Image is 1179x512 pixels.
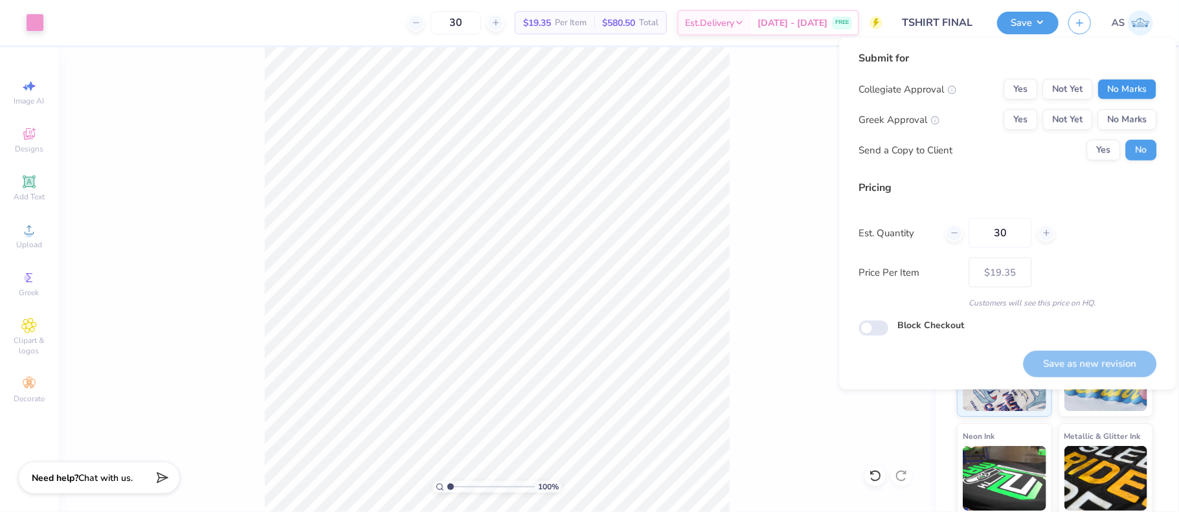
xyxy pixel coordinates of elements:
[1086,140,1120,161] button: Yes
[758,16,827,30] span: [DATE] - [DATE]
[835,18,849,27] span: FREE
[859,143,952,158] div: Send a Copy to Client
[14,96,45,106] span: Image AI
[16,239,42,250] span: Upload
[685,16,734,30] span: Est. Delivery
[892,10,987,36] input: Untitled Design
[1112,10,1153,36] a: AS
[639,16,658,30] span: Total
[602,16,635,30] span: $580.50
[6,335,52,356] span: Clipart & logos
[1128,10,1153,36] img: Akshay Singh
[1064,446,1148,511] img: Metallic & Glitter Ink
[78,472,133,484] span: Chat with us.
[1112,16,1125,30] span: AS
[1042,109,1092,130] button: Not Yet
[1004,79,1037,100] button: Yes
[19,287,39,298] span: Greek
[14,394,45,404] span: Decorate
[969,218,1031,248] input: – –
[859,226,936,241] label: Est. Quantity
[431,11,481,34] input: – –
[963,446,1046,511] img: Neon Ink
[963,429,994,443] span: Neon Ink
[859,180,1156,195] div: Pricing
[859,50,1156,66] div: Submit for
[1042,79,1092,100] button: Not Yet
[1097,109,1156,130] button: No Marks
[15,144,43,154] span: Designs
[859,113,939,128] div: Greek Approval
[538,481,559,493] span: 100 %
[859,297,1156,309] div: Customers will see this price on HQ.
[1064,429,1141,443] span: Metallic & Glitter Ink
[859,265,959,280] label: Price Per Item
[1097,79,1156,100] button: No Marks
[859,82,956,97] div: Collegiate Approval
[32,472,78,484] strong: Need help?
[897,318,964,332] label: Block Checkout
[1004,109,1037,130] button: Yes
[555,16,587,30] span: Per Item
[1125,140,1156,161] button: No
[997,12,1059,34] button: Save
[14,192,45,202] span: Add Text
[523,16,551,30] span: $19.35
